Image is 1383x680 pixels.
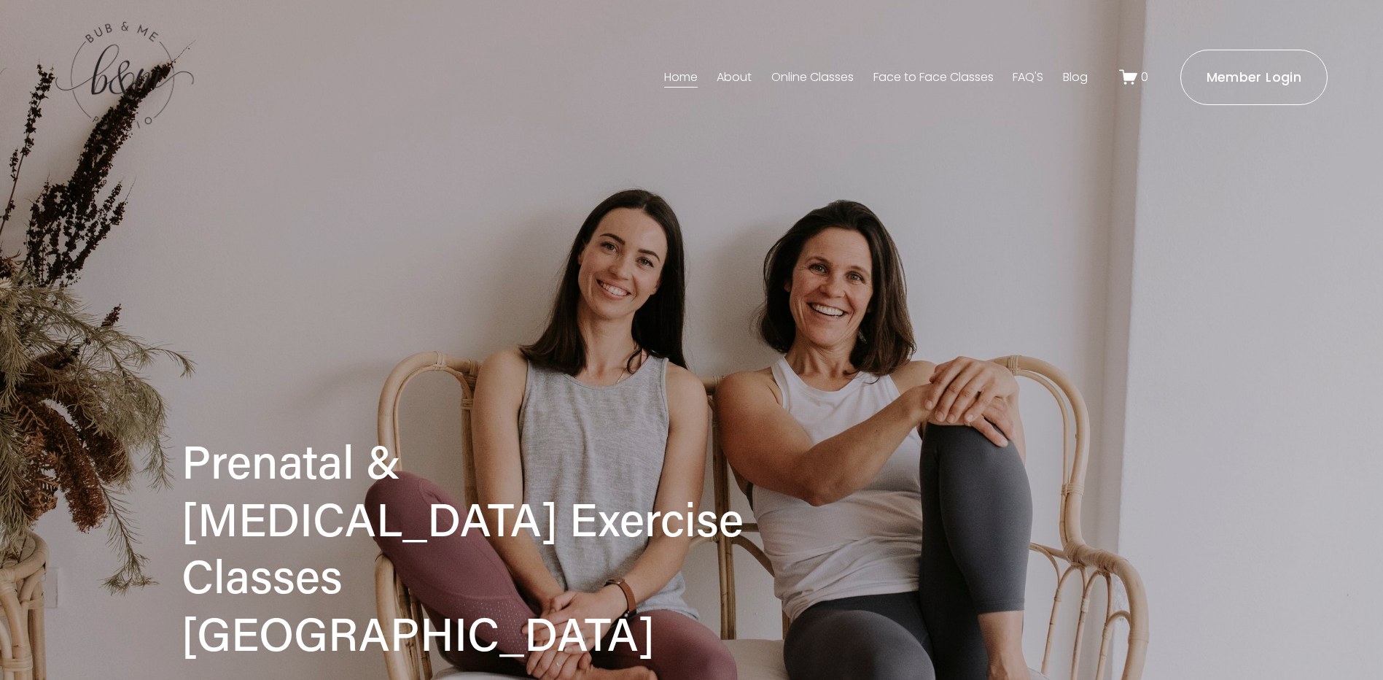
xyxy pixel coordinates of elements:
a: Blog [1063,66,1088,89]
a: FAQ'S [1013,66,1043,89]
a: Online Classes [771,66,854,89]
a: Member Login [1180,50,1328,105]
ms-portal-inner: Member Login [1207,69,1301,86]
a: About [717,66,752,89]
a: Home [664,66,698,89]
span: 0 [1141,69,1148,85]
a: Face to Face Classes [873,66,994,89]
h1: Prenatal & [MEDICAL_DATA] Exercise Classes [GEOGRAPHIC_DATA] [182,432,763,662]
a: 0 items in cart [1119,68,1148,86]
img: bubandme [55,20,194,134]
